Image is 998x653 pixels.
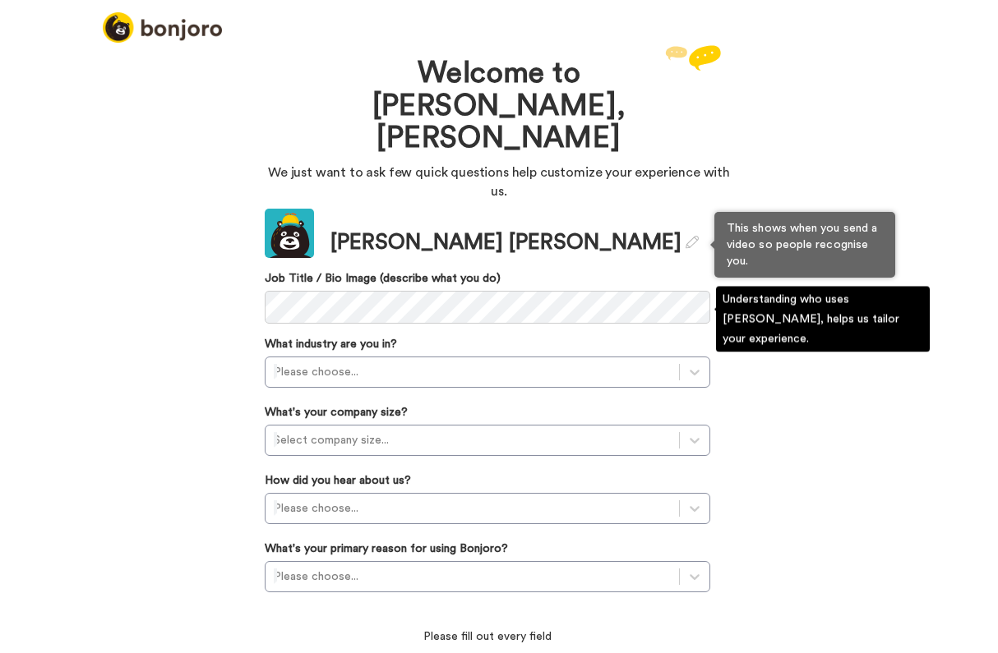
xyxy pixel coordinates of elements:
[716,287,930,352] div: Understanding who uses [PERSON_NAME], helps us tailor your experience.
[265,163,733,201] p: We just want to ask few quick questions help customize your experience with us.
[103,12,222,43] img: logo_full.png
[265,628,710,645] p: Please fill out every field
[265,270,710,287] label: Job Title / Bio Image (describe what you do)
[714,212,895,278] div: This shows when you send a video so people recognise you.
[265,404,408,421] label: What's your company size?
[265,336,397,352] label: What industry are you in?
[265,540,508,557] label: What's your primary reason for using Bonjoro?
[265,472,411,489] label: How did you hear about us?
[665,45,721,71] img: reply.svg
[314,57,684,155] h1: Welcome to [PERSON_NAME], [PERSON_NAME]
[330,228,699,258] div: [PERSON_NAME] [PERSON_NAME]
